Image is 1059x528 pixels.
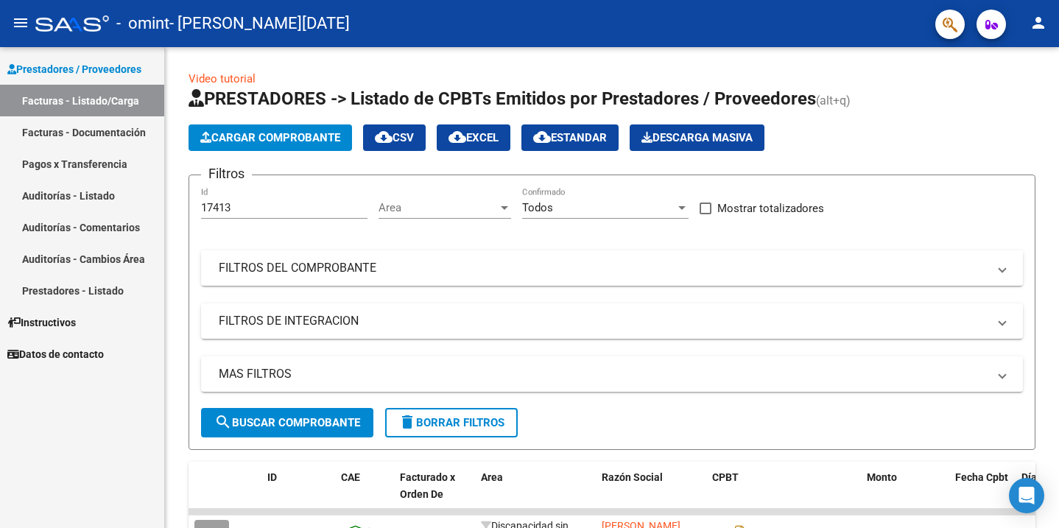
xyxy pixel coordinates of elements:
mat-icon: delete [398,413,416,431]
span: Instructivos [7,314,76,331]
span: Buscar Comprobante [214,416,360,429]
button: Borrar Filtros [385,408,518,437]
div: Open Intercom Messenger [1009,478,1044,513]
span: - omint [116,7,169,40]
span: Area [481,471,503,483]
datatable-header-cell: Razón Social [596,462,706,527]
mat-icon: person [1030,14,1047,32]
span: Prestadores / Proveedores [7,61,141,77]
span: CAE [341,471,360,483]
mat-panel-title: MAS FILTROS [219,366,988,382]
mat-expansion-panel-header: FILTROS DE INTEGRACION [201,303,1023,339]
span: - [PERSON_NAME][DATE] [169,7,350,40]
span: Area [379,201,498,214]
mat-icon: cloud_download [533,128,551,146]
span: CSV [375,131,414,144]
mat-icon: menu [12,14,29,32]
datatable-header-cell: ID [261,462,335,527]
span: Fecha Cpbt [955,471,1008,483]
span: CPBT [712,471,739,483]
span: PRESTADORES -> Listado de CPBTs Emitidos por Prestadores / Proveedores [189,88,816,109]
button: CSV [363,124,426,151]
span: Datos de contacto [7,346,104,362]
span: Facturado x Orden De [400,471,455,500]
span: Monto [867,471,897,483]
mat-panel-title: FILTROS DEL COMPROBANTE [219,260,988,276]
mat-icon: search [214,413,232,431]
app-download-masive: Descarga masiva de comprobantes (adjuntos) [630,124,764,151]
span: Mostrar totalizadores [717,200,824,217]
span: ID [267,471,277,483]
datatable-header-cell: Monto [861,462,949,527]
datatable-header-cell: Area [475,462,574,527]
span: Todos [522,201,553,214]
span: (alt+q) [816,94,851,108]
span: Descarga Masiva [641,131,753,144]
button: Buscar Comprobante [201,408,373,437]
a: Video tutorial [189,72,256,85]
button: EXCEL [437,124,510,151]
mat-expansion-panel-header: MAS FILTROS [201,356,1023,392]
mat-expansion-panel-header: FILTROS DEL COMPROBANTE [201,250,1023,286]
datatable-header-cell: CAE [335,462,394,527]
span: Razón Social [602,471,663,483]
span: EXCEL [448,131,499,144]
button: Estandar [521,124,619,151]
span: Estandar [533,131,607,144]
span: Borrar Filtros [398,416,504,429]
h3: Filtros [201,163,252,184]
mat-icon: cloud_download [375,128,393,146]
button: Cargar Comprobante [189,124,352,151]
mat-panel-title: FILTROS DE INTEGRACION [219,313,988,329]
button: Descarga Masiva [630,124,764,151]
datatable-header-cell: CPBT [706,462,861,527]
datatable-header-cell: Fecha Cpbt [949,462,1016,527]
mat-icon: cloud_download [448,128,466,146]
span: Cargar Comprobante [200,131,340,144]
datatable-header-cell: Facturado x Orden De [394,462,475,527]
